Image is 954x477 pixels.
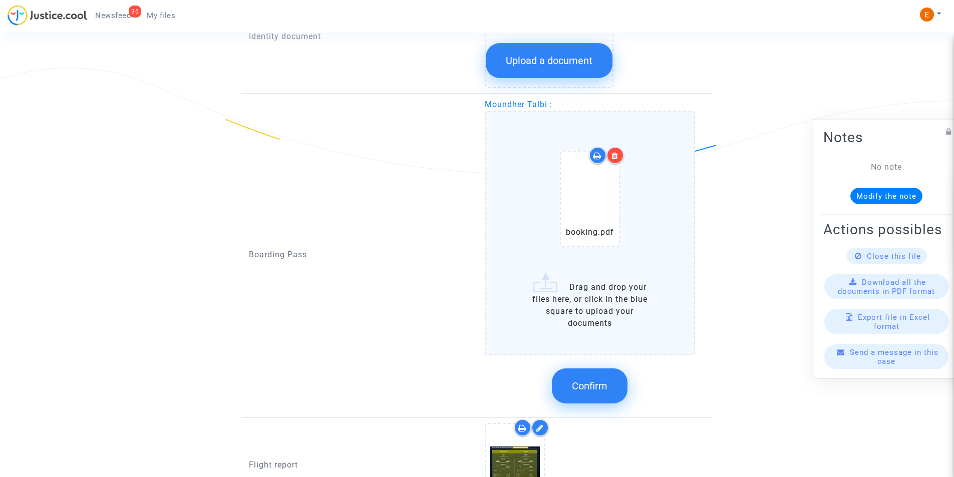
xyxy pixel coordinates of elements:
[485,100,552,109] span: Moundher Talbi :
[249,248,470,261] p: Boarding Pass
[249,30,470,43] p: Identity document
[147,11,175,20] span: My files
[249,458,470,471] p: Flight report
[823,128,949,146] h2: Notes
[139,8,183,23] a: My files
[920,8,934,22] img: ACg8ocIeiFvHKe4dA5oeRFd_CiCnuxWUEc1A2wYhRJE3TTWt=s96-c
[95,11,131,20] span: Newsfeed
[486,43,612,78] button: Upload a document
[867,251,921,260] span: Close this file
[572,380,607,392] span: Confirm
[850,188,922,204] button: Modify the note
[506,55,592,67] span: Upload a document
[850,347,938,365] span: Send a message in this case
[129,6,141,18] div: 36
[823,220,949,238] h2: Actions possibles
[838,161,934,173] div: No note
[838,277,935,295] span: Download all the documents in PDF format
[8,5,87,26] img: jc-logo.svg
[858,312,930,330] span: Export file in Excel format
[552,368,627,403] button: Confirm
[87,8,139,23] a: 36Newsfeed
